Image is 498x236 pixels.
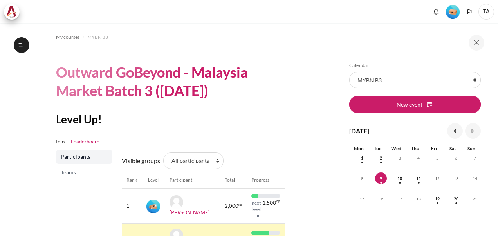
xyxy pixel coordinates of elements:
span: 14 [469,172,481,184]
span: 20 [450,193,462,205]
span: 2,000 [225,202,238,210]
span: 17 [394,193,406,205]
a: Friday, 19 September events [431,196,443,201]
button: New event [349,96,481,113]
span: 5 [431,152,443,164]
th: Level [142,172,165,189]
span: 3 [394,152,406,164]
h1: Outward GoBeyond - Malaysia Market Batch 3 ([DATE]) [56,63,284,100]
a: Today Tuesday, 9 September [375,176,387,181]
a: Leaderboard [71,138,99,146]
span: Wed [391,145,401,151]
span: 10 [394,172,406,184]
a: Architeck Architeck [4,4,23,20]
a: My courses [56,33,79,42]
td: 1 [122,189,142,224]
span: Mon [354,145,364,151]
img: Level #2 [146,200,160,213]
th: Rank [122,172,142,189]
td: Today [368,172,387,193]
button: Languages [464,6,475,18]
span: xp [238,204,242,206]
span: 15 [356,193,368,205]
div: Show notification window with no new notifications [430,6,442,18]
span: 4 [413,152,424,164]
h5: Calendar [349,62,481,69]
span: 9 [375,172,387,184]
a: [PERSON_NAME] [170,209,210,216]
span: 12 [431,172,443,184]
span: My courses [56,34,79,41]
span: 13 [450,172,462,184]
span: 18 [413,193,424,205]
span: xp [276,200,280,202]
label: Visible groups [122,156,160,165]
a: Wednesday, 10 September events [394,176,406,181]
th: Progress [247,172,285,189]
span: 1,500 [262,200,276,205]
span: Teams [61,169,109,176]
a: Monday, 1 September events [356,156,368,160]
a: Info [56,138,65,146]
span: MYBN B3 [87,34,108,41]
div: next level in [251,200,261,219]
span: 2 [375,152,387,164]
span: 21 [469,193,481,205]
a: Participants [56,150,112,164]
th: Participant [165,172,220,189]
a: Level #1 [443,4,463,19]
span: TA [478,4,494,20]
span: Sat [449,145,456,151]
a: MYBN B3 [87,33,108,42]
span: Participants [61,153,109,161]
span: 7 [469,152,481,164]
a: User menu [478,4,494,20]
nav: Navigation bar [56,31,284,44]
span: Sun [467,145,475,151]
img: Level #1 [446,5,460,19]
span: 1 [356,152,368,164]
img: Architeck [6,6,17,18]
a: Teams [56,165,112,180]
span: 8 [356,172,368,184]
a: Saturday, 20 September events [450,196,462,201]
span: 6 [450,152,462,164]
span: 19 [431,193,443,205]
a: Tuesday, 2 September events [375,156,387,160]
span: 11 [413,172,424,184]
a: Thursday, 11 September events [413,176,424,181]
div: Level #1 [446,4,460,19]
span: 16 [375,193,387,205]
span: New event [397,100,422,109]
span: Thu [411,145,419,151]
th: Total [220,172,247,189]
h2: Level Up! [56,112,284,126]
h4: [DATE] [349,126,369,136]
span: Tue [374,145,381,151]
span: Fri [431,145,437,151]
